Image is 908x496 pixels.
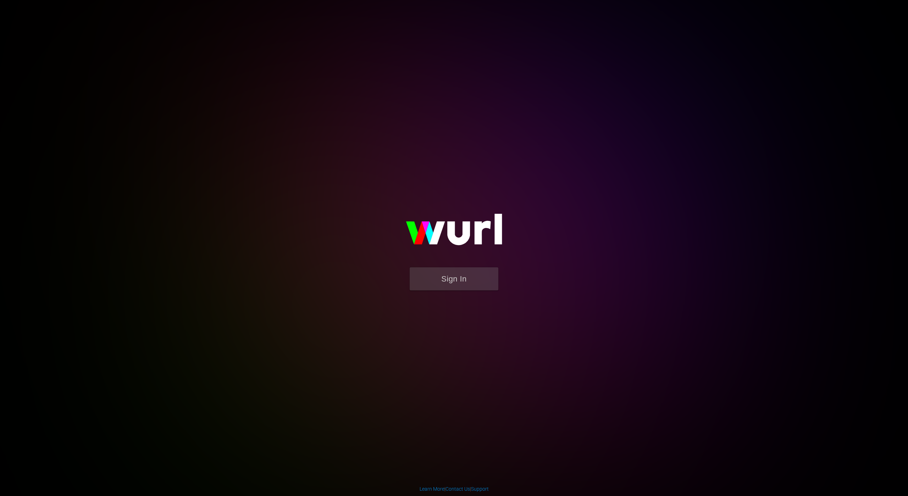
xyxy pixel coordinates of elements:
button: Sign In [410,267,498,290]
a: Support [471,486,489,492]
img: wurl-logo-on-black-223613ac3d8ba8fe6dc639794a292ebdb59501304c7dfd60c99c58986ef67473.svg [383,199,525,267]
div: | | [420,485,489,492]
a: Contact Us [445,486,470,492]
a: Learn More [420,486,444,492]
